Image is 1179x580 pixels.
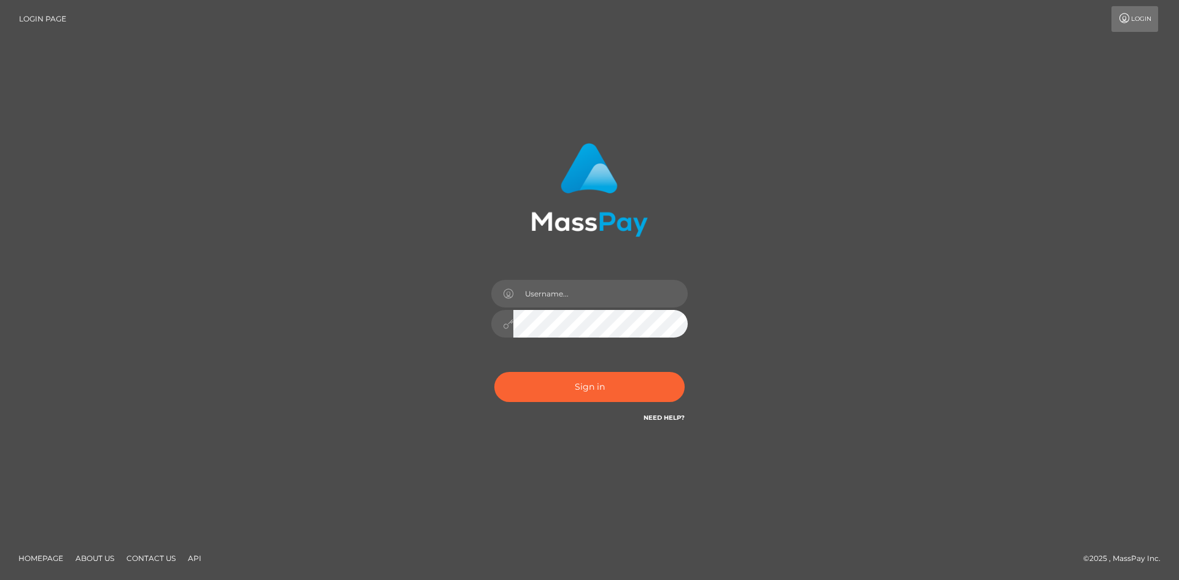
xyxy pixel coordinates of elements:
img: MassPay Login [531,143,648,237]
input: Username... [513,280,688,307]
a: API [183,549,206,568]
div: © 2025 , MassPay Inc. [1083,552,1170,565]
a: Homepage [14,549,68,568]
button: Sign in [494,372,685,402]
a: Login [1111,6,1158,32]
a: Need Help? [644,414,685,422]
a: Login Page [19,6,66,32]
a: Contact Us [122,549,181,568]
a: About Us [71,549,119,568]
